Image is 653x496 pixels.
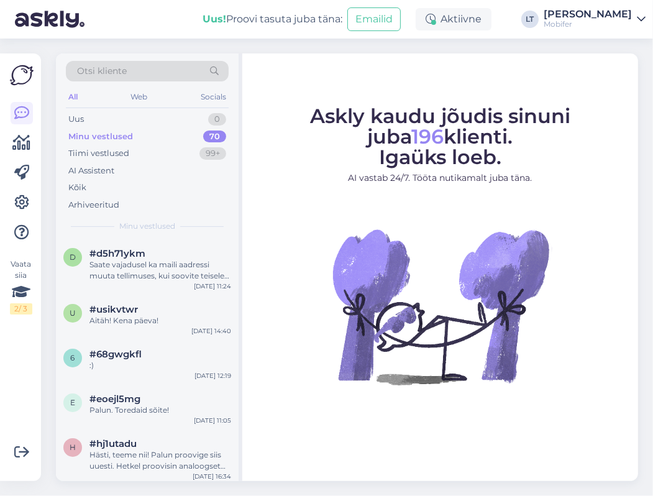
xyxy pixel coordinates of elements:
div: [DATE] 11:05 [194,416,231,425]
div: Hästi, teeme nii! Palun proovige siis uuesti. Hetkel proovisin analoogset päringut 11.11 kuupäeva... [89,449,231,472]
div: 2 / 3 [10,303,32,315]
div: Saate vajadusel ka maili aadressi muuta tellimuses, kui soovite teisele mailile. Tore kui on olem... [89,259,231,282]
div: Aktiivne [416,8,491,30]
div: [DATE] 11:24 [194,282,231,291]
span: #d5h71ykm [89,248,145,259]
div: LT [521,11,539,28]
div: Tiimi vestlused [68,147,129,160]
div: Aitäh! Kena päeva! [89,315,231,326]
div: All [66,89,80,105]
div: Web [129,89,150,105]
div: :) [89,360,231,371]
span: e [70,398,75,407]
a: [PERSON_NAME]Mobifer [544,9,646,29]
span: 6 [71,353,75,362]
div: 70 [203,131,226,143]
div: Socials [198,89,229,105]
div: [DATE] 14:40 [191,326,231,336]
span: #hj1utadu [89,438,137,449]
span: #68gwgkfl [89,349,142,360]
span: d [70,252,76,262]
div: Uus [68,113,84,126]
div: Proovi tasuta juba täna: [203,12,342,27]
span: Askly kaudu jõudis sinuni juba klienti. Igaüks loeb. [310,104,570,169]
span: #usikvtwr [89,304,138,315]
div: 99+ [199,147,226,160]
div: Vaata siia [10,259,32,315]
button: Emailid [347,7,401,31]
div: [PERSON_NAME] [544,9,632,19]
div: 0 [208,113,226,126]
div: [DATE] 12:19 [194,371,231,380]
div: Kõik [68,181,86,194]
span: Minu vestlused [119,221,175,232]
div: Arhiveeritud [68,199,119,211]
div: Palun. Toredaid sõite! [89,405,231,416]
b: Uus! [203,13,226,25]
div: Minu vestlused [68,131,133,143]
div: AI Assistent [68,165,114,177]
span: #eoejl5mg [89,393,140,405]
span: Otsi kliente [77,65,127,78]
span: u [70,308,76,318]
span: h [70,443,76,452]
p: AI vastab 24/7. Tööta nutikamalt juba täna. [253,172,627,185]
span: 196 [412,124,444,149]
img: No Chat active [329,195,552,418]
img: Askly Logo [10,63,34,87]
div: [DATE] 16:34 [193,472,231,481]
div: Mobifer [544,19,632,29]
